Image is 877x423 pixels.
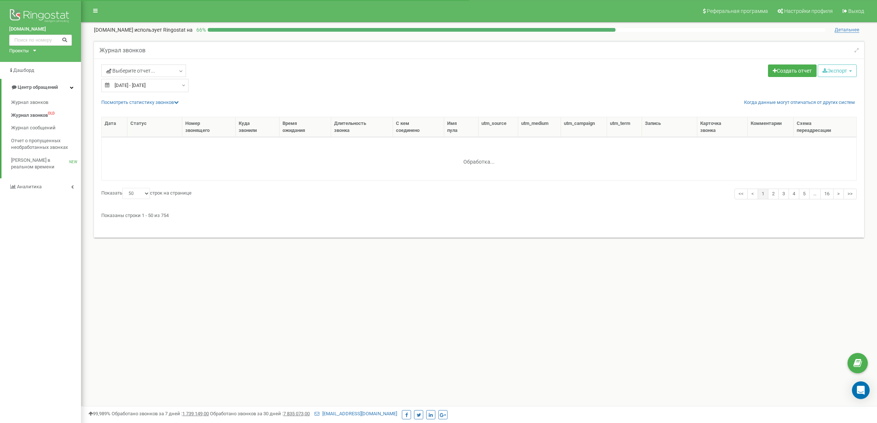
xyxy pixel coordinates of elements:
[99,47,145,54] h5: Журнал звонков
[18,84,58,90] span: Центр обращений
[122,188,150,199] select: Показатьстрок на странице
[127,117,182,137] th: Статус
[818,64,857,77] button: Экспорт
[106,67,155,74] span: Выберите отчет...
[11,109,81,122] a: Журнал звонковOLD
[11,157,69,170] span: [PERSON_NAME] в реальном времени
[809,189,821,199] a: …
[11,134,81,154] a: Отчет о пропущенных необработанных звонках
[101,188,192,199] label: Показать строк на странице
[315,411,397,416] a: [EMAIL_ADDRESS][DOMAIN_NAME]
[843,189,857,199] a: >>
[444,117,478,137] th: Имя пула
[236,117,280,137] th: Куда звонили
[17,184,42,189] span: Аналитика
[393,117,444,137] th: С кем соединено
[768,64,817,77] a: Создать отчет
[193,26,208,34] p: 66 %
[433,153,525,164] div: Обработка...
[11,122,81,134] a: Журнал сообщений
[734,189,748,199] a: <<
[478,117,518,137] th: utm_source
[88,411,110,416] span: 99,989%
[11,125,56,132] span: Журнал сообщений
[1,79,81,96] a: Центр обращений
[9,26,72,33] a: [DOMAIN_NAME]
[744,99,855,106] a: Когда данные могут отличаться от других систем
[561,117,607,137] th: utm_campaign
[11,99,48,106] span: Журнал звонков
[101,209,857,219] div: Показаны строки 1 - 50 из 754
[768,189,779,199] a: 2
[11,154,81,173] a: [PERSON_NAME] в реальном времениNEW
[101,64,186,77] a: Выберите отчет...
[518,117,561,137] th: utm_medium
[283,411,310,416] u: 7 835 073,00
[13,67,34,73] span: Дашборд
[9,48,29,55] div: Проекты
[794,117,856,137] th: Схема переадресации
[642,117,697,137] th: Запись
[9,7,72,26] img: Ringostat logo
[784,8,833,14] span: Настройки профиля
[101,99,179,105] a: Посмотреть cтатистику звонков
[182,117,236,137] th: Номер звонящего
[11,112,48,119] span: Журнал звонков
[331,117,393,137] th: Длительность звонка
[758,189,768,199] a: 1
[789,189,799,199] a: 4
[11,96,81,109] a: Журнал звонков
[102,117,127,137] th: Дата
[848,8,864,14] span: Выход
[182,411,209,416] u: 1 739 149,00
[835,27,859,33] span: Детальнее
[11,137,77,151] span: Отчет о пропущенных необработанных звонках
[778,189,789,199] a: 3
[9,35,72,46] input: Поиск по номеру
[280,117,331,137] th: Время ожидания
[833,189,844,199] a: >
[134,27,193,33] span: использует Ringostat на
[799,189,810,199] a: 5
[112,411,209,416] span: Обработано звонков за 7 дней :
[607,117,642,137] th: utm_term
[747,189,758,199] a: <
[748,117,793,137] th: Комментарии
[820,189,834,199] a: 16
[707,8,768,14] span: Реферальная программа
[94,26,193,34] p: [DOMAIN_NAME]
[210,411,310,416] span: Обработано звонков за 30 дней :
[852,381,870,399] div: Open Intercom Messenger
[697,117,748,137] th: Карточка звонка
